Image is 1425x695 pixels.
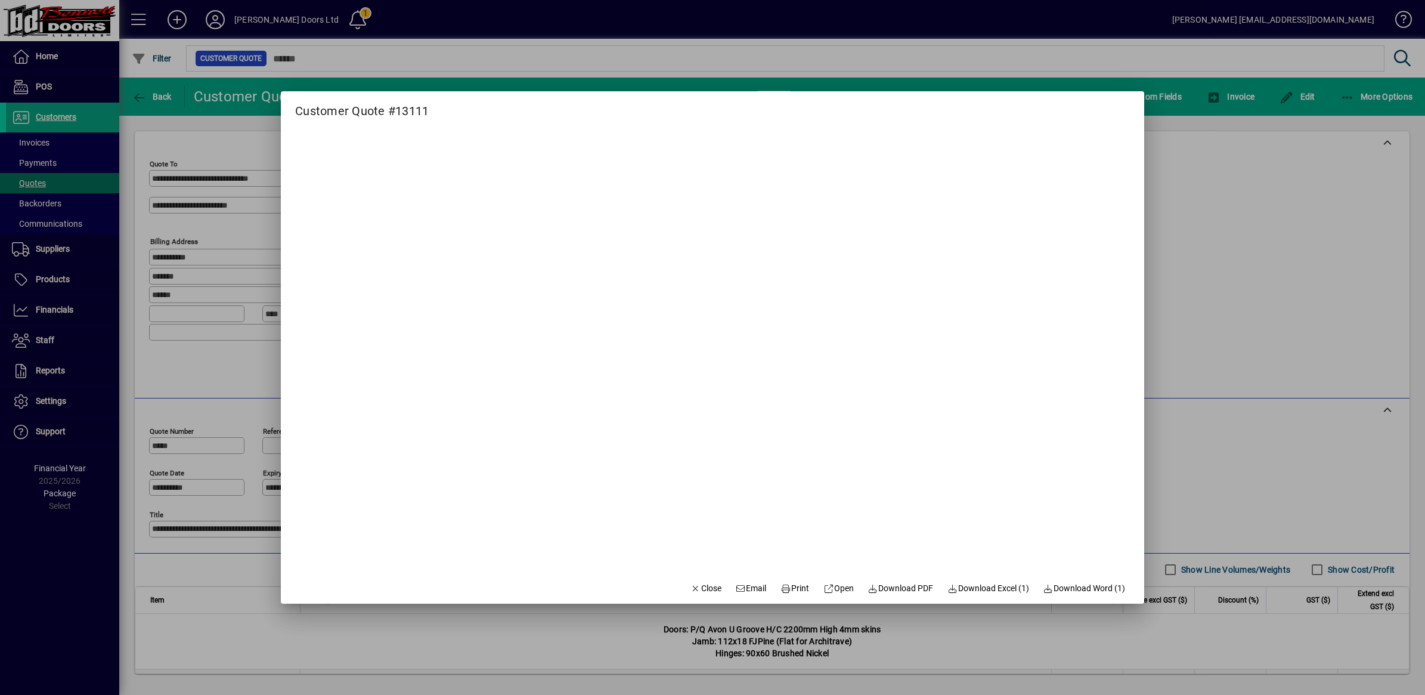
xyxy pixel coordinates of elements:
h2: Customer Quote #13111 [281,91,443,121]
span: Download Word (1) [1043,582,1126,595]
span: Download Excel (1) [947,582,1029,595]
span: Email [736,582,767,595]
a: Download PDF [863,577,938,599]
span: Open [823,582,854,595]
button: Download Excel (1) [943,577,1034,599]
button: Email [731,577,772,599]
span: Download PDF [868,582,934,595]
span: Print [780,582,809,595]
a: Open [819,577,859,599]
button: Print [776,577,814,599]
button: Close [686,577,726,599]
button: Download Word (1) [1039,577,1130,599]
span: Close [690,582,721,595]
